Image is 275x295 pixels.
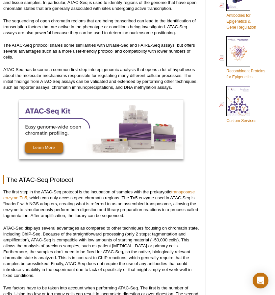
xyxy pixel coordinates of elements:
img: Custom_Services_cover [226,86,250,116]
p: ATAC-Seq has become a common first step into epigenomic analysis that opens a lot of hypotheses a... [3,67,199,90]
div: Open Intercom Messenger [253,273,268,288]
a: Custom Services [219,85,256,124]
p: ATAC-Seq displays several advantages as compared to other techniques focusing on chromatin state,... [3,225,199,279]
h2: The ATAC-Seq Protocol [3,175,199,184]
span: Antibodies for Epigenetics & Gene Regulation [226,13,256,30]
img: Rec_prots_140604_cover_web_70x200 [226,36,250,66]
a: Recombinant Proteinsfor Epigenetics [219,36,265,81]
p: The first step in the ATAC-Seq protocol is the incubation of samples with the prokaryotic , which... [3,189,199,219]
p: The ATAC-Seq protocol shares some similarities with DNase-Seq and FAIRE-Seq assays, but offers se... [3,42,199,60]
img: ATAC-Seq Kit [19,100,184,159]
p: The sequencing of open chromatin regions that are being transcribed can lead to the identificatio... [3,18,199,36]
span: Recombinant Proteins for Epigenetics [226,69,265,79]
span: Custom Services [226,118,256,123]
